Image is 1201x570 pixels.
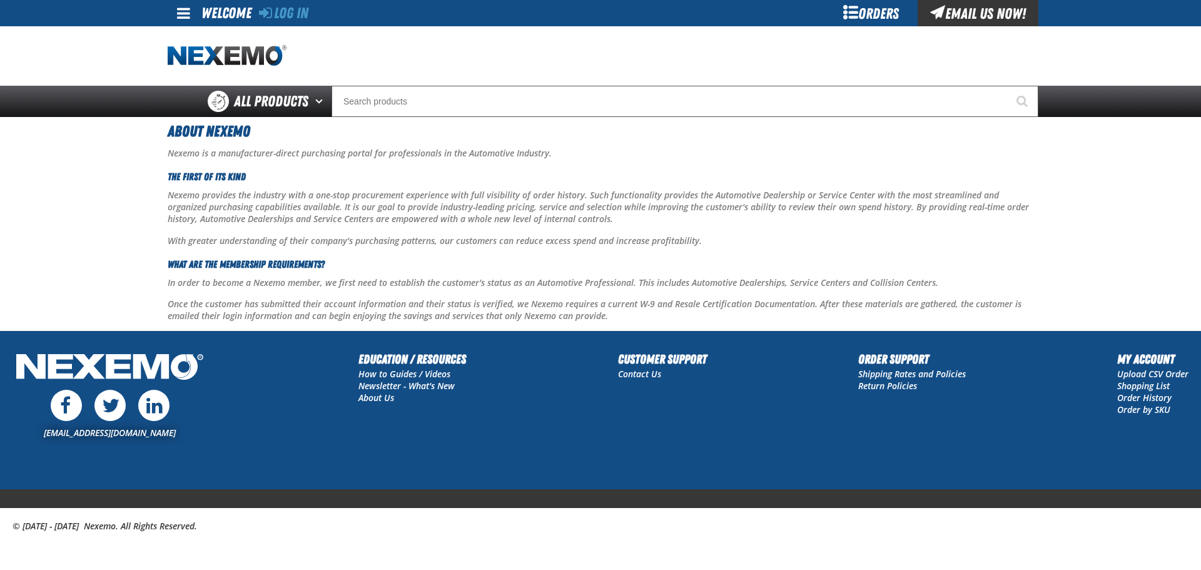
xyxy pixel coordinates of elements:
[168,45,286,67] img: Nexemo logo
[168,148,1033,160] p: Nexemo is a manufacturer-direct purchasing portal for professionals in the Automotive Industry.
[1117,404,1170,415] a: Order by SKU
[1117,392,1172,404] a: Order History
[168,298,1033,322] p: Once the customer has submitted their account information and their status is verified, we Nexemo...
[858,350,966,369] h2: Order Support
[358,392,394,404] a: About Us
[168,235,1033,247] p: With greater understanding of their company's purchasing patterns, our customers can reduce exces...
[44,427,176,439] a: [EMAIL_ADDRESS][DOMAIN_NAME]
[168,45,286,67] a: Home
[13,350,207,387] img: Nexemo Logo
[858,380,917,392] a: Return Policies
[358,380,455,392] a: Newsletter - What's New
[332,86,1038,117] input: Search
[1117,380,1170,392] a: Shopping List
[168,277,1033,289] p: In order to become a Nexemo member, we first need to establish the customer's status as an Automo...
[858,368,966,380] a: Shipping Rates and Policies
[311,86,332,117] button: Open All Products pages
[618,368,661,380] a: Contact Us
[358,368,450,380] a: How to Guides / Videos
[168,123,250,140] span: About Nexemo
[234,90,308,113] span: All Products
[168,170,1033,185] h3: The First Of Its Kind
[259,4,308,22] a: Log In
[1007,86,1038,117] button: Start Searching
[1117,368,1188,380] a: Upload CSV Order
[168,257,1033,272] h3: What Are The Membership Requirements?
[168,190,1033,225] p: Nexemo provides the industry with a one-stop procurement experience with full visibility of order...
[1117,350,1188,369] h2: My Account
[358,350,466,369] h2: Education / Resources
[618,350,707,369] h2: Customer Support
